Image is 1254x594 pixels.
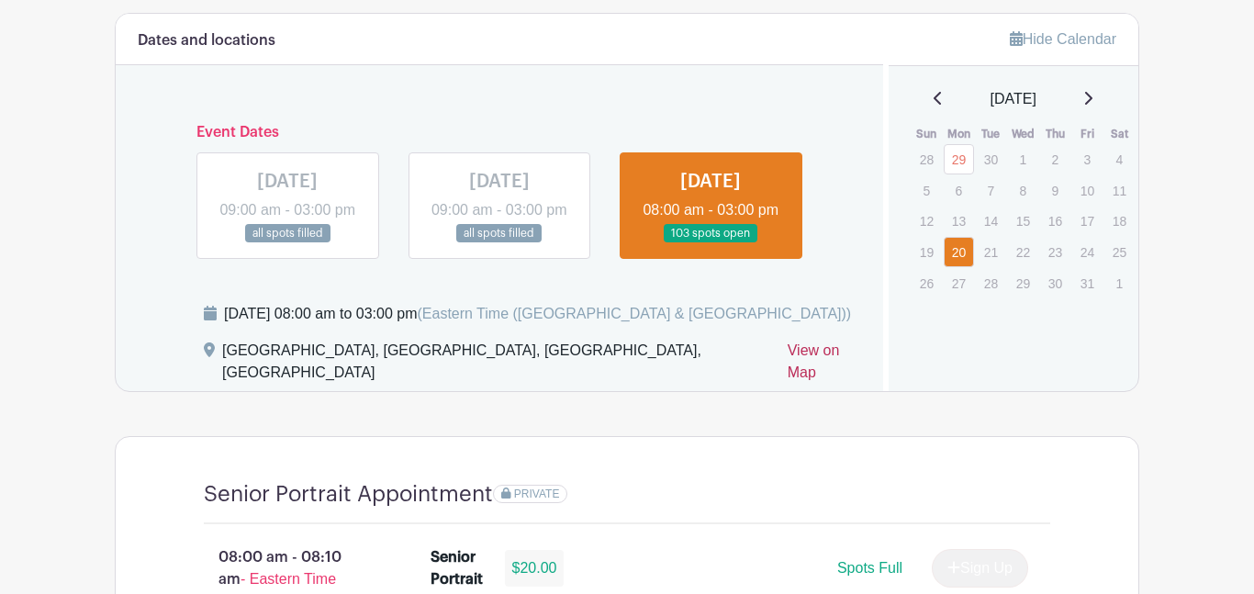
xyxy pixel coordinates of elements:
[182,124,817,141] h6: Event Dates
[1007,125,1039,143] th: Wed
[514,488,560,500] span: PRIVATE
[1104,207,1135,235] p: 18
[944,176,974,205] p: 6
[1008,269,1038,297] p: 29
[138,32,275,50] h6: Dates and locations
[1008,176,1038,205] p: 8
[1040,207,1070,235] p: 16
[417,306,851,321] span: (Eastern Time ([GEOGRAPHIC_DATA] & [GEOGRAPHIC_DATA]))
[1072,145,1103,174] p: 3
[1010,31,1116,47] a: Hide Calendar
[976,238,1006,266] p: 21
[911,125,943,143] th: Sun
[912,145,942,174] p: 28
[1040,238,1070,266] p: 23
[1008,238,1038,266] p: 22
[1008,207,1038,235] p: 15
[991,88,1036,110] span: [DATE]
[431,546,483,590] div: Senior Portrait
[788,340,861,391] a: View on Map
[975,125,1007,143] th: Tue
[912,207,942,235] p: 12
[1040,269,1070,297] p: 30
[204,481,493,508] h4: Senior Portrait Appointment
[976,269,1006,297] p: 28
[1040,145,1070,174] p: 2
[1104,176,1135,205] p: 11
[1104,145,1135,174] p: 4
[1104,238,1135,266] p: 25
[1072,176,1103,205] p: 10
[912,269,942,297] p: 26
[224,303,851,325] div: [DATE] 08:00 am to 03:00 pm
[1040,176,1070,205] p: 9
[943,125,975,143] th: Mon
[505,550,565,587] div: $20.00
[976,145,1006,174] p: 30
[1103,125,1136,143] th: Sat
[1072,207,1103,235] p: 17
[1072,238,1103,266] p: 24
[976,176,1006,205] p: 7
[976,207,1006,235] p: 14
[222,340,773,391] div: [GEOGRAPHIC_DATA], [GEOGRAPHIC_DATA], [GEOGRAPHIC_DATA], [GEOGRAPHIC_DATA]
[837,560,902,576] span: Spots Full
[944,144,974,174] a: 29
[1104,269,1135,297] p: 1
[1008,145,1038,174] p: 1
[1071,125,1103,143] th: Fri
[1072,269,1103,297] p: 31
[912,176,942,205] p: 5
[944,207,974,235] p: 13
[944,269,974,297] p: 27
[1039,125,1071,143] th: Thu
[944,237,974,267] a: 20
[912,238,942,266] p: 19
